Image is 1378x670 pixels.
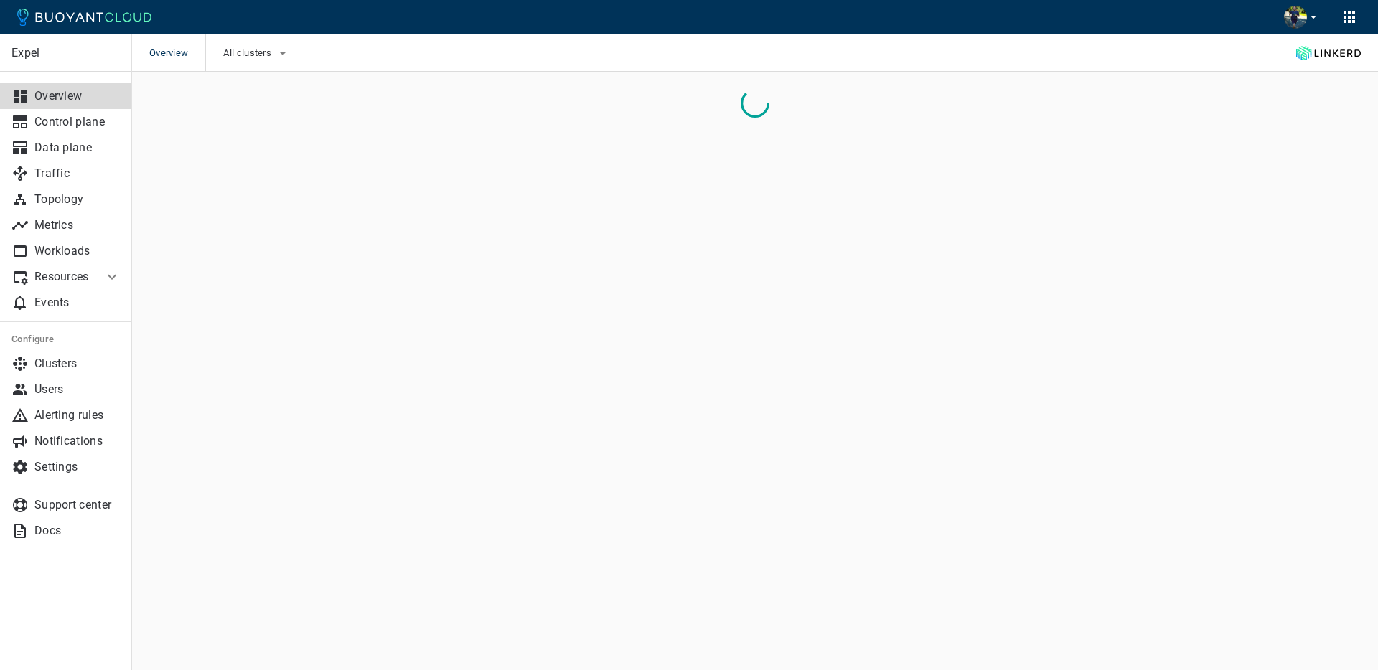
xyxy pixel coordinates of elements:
h5: Configure [11,334,121,345]
p: Traffic [34,166,121,181]
p: Events [34,296,121,310]
p: Data plane [34,141,121,155]
p: Workloads [34,244,121,258]
button: All clusters [223,42,291,64]
p: Clusters [34,357,121,371]
p: Topology [34,192,121,207]
p: Resources [34,270,92,284]
p: Notifications [34,434,121,448]
p: Expel [11,46,120,60]
p: Metrics [34,218,121,232]
img: Bjorn Stange [1284,6,1307,29]
p: Settings [34,460,121,474]
p: Overview [34,89,121,103]
p: Docs [34,524,121,538]
span: Overview [149,34,205,72]
p: Support center [34,498,121,512]
p: Users [34,382,121,397]
p: Alerting rules [34,408,121,423]
span: All clusters [223,47,274,59]
p: Control plane [34,115,121,129]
